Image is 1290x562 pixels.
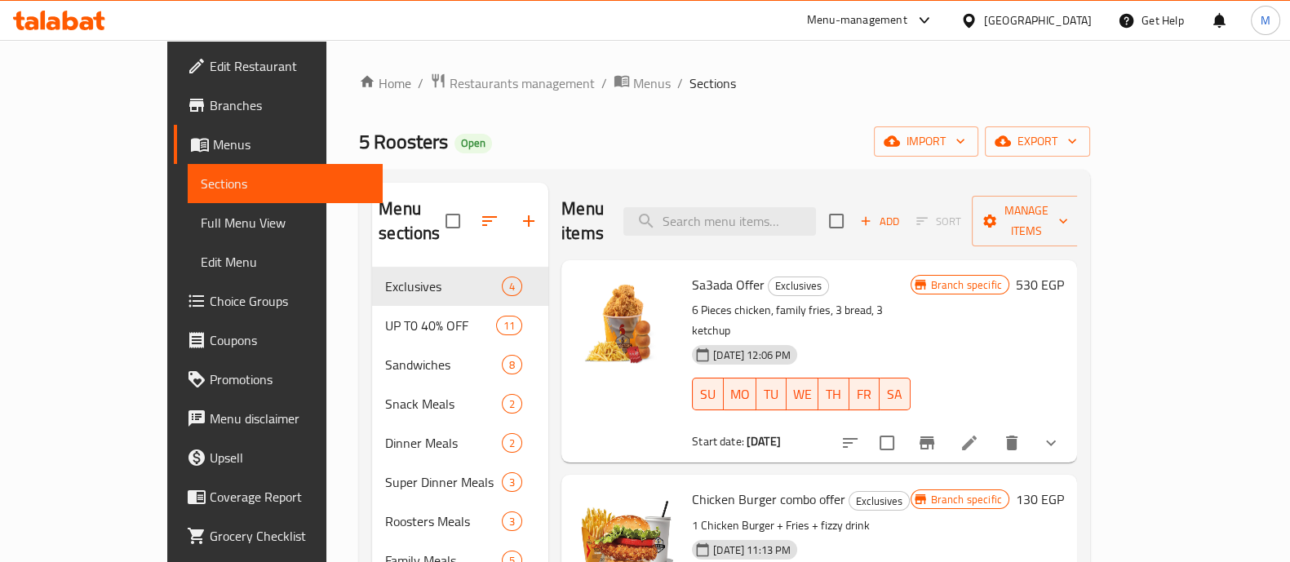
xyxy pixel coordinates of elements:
div: Sandwiches8 [372,345,548,384]
a: Coupons [174,321,383,360]
button: show more [1031,423,1071,462]
a: Branches [174,86,383,125]
span: Manage items [985,201,1068,241]
a: Full Menu View [188,203,383,242]
li: / [418,73,423,93]
span: Branches [210,95,370,115]
button: Branch-specific-item [907,423,946,462]
span: 5 Roosters [359,123,448,160]
a: Menus [614,73,671,94]
span: Select section [819,204,853,238]
div: Menu-management [807,11,907,30]
span: 2 [503,436,521,451]
span: MO [730,383,750,406]
span: Open [454,136,492,150]
a: Edit Restaurant [174,46,383,86]
span: Sa3ada Offer [692,272,765,297]
a: Coverage Report [174,477,383,516]
div: Dinner Meals2 [372,423,548,462]
a: Upsell [174,438,383,477]
span: 11 [497,318,521,334]
span: M [1261,11,1270,29]
div: Exclusives4 [372,267,548,306]
button: Manage items [972,196,1081,246]
span: Coupons [210,330,370,350]
span: Upsell [210,448,370,467]
button: Add [853,209,906,234]
span: Exclusives [769,277,828,295]
span: 3 [503,514,521,529]
a: Home [359,73,411,93]
h6: 530 EGP [1016,273,1064,296]
h6: 130 EGP [1016,488,1064,511]
span: Coverage Report [210,487,370,507]
span: Chicken Burger combo offer [692,487,845,511]
span: Dinner Meals [385,433,502,453]
span: Sort sections [470,201,509,241]
button: SA [880,378,911,410]
div: Super Dinner Meals3 [372,462,548,502]
button: TH [818,378,849,410]
b: [DATE] [747,431,781,452]
span: Select all sections [436,204,470,238]
a: Edit menu item [960,433,979,453]
span: export [998,131,1077,152]
a: Promotions [174,360,383,399]
div: UP T0 40% OFF11 [372,306,548,345]
div: items [502,394,522,414]
a: Menus [174,125,383,164]
span: Sandwiches [385,355,502,374]
button: SU [692,378,723,410]
span: UP T0 40% OFF [385,316,496,335]
span: 2 [503,396,521,412]
span: 8 [503,357,521,373]
p: 1 Chicken Burger + Fries + fizzy drink [692,516,911,536]
button: sort-choices [831,423,870,462]
span: TH [825,383,843,406]
div: items [502,433,522,453]
button: FR [849,378,880,410]
span: Sections [689,73,736,93]
svg: Show Choices [1041,433,1061,453]
input: search [623,207,816,236]
div: items [502,472,522,492]
a: Restaurants management [430,73,595,94]
span: Start date: [692,431,744,452]
span: Menus [633,73,671,93]
nav: breadcrumb [359,73,1090,94]
button: Add section [509,201,548,241]
span: FR [856,383,874,406]
span: Snack Meals [385,394,502,414]
span: 3 [503,475,521,490]
p: 6 Pieces chicken, family fries, 3 bread, 3 ketchup [692,300,911,341]
span: SU [699,383,716,406]
span: Add [858,212,902,231]
span: 4 [503,279,521,294]
span: SA [886,383,904,406]
span: Choice Groups [210,291,370,311]
div: Super Dinner Meals [385,472,502,492]
h2: Menu sections [379,197,446,246]
a: Menu disclaimer [174,399,383,438]
span: import [887,131,965,152]
span: Edit Restaurant [210,56,370,76]
button: TU [756,378,787,410]
a: Choice Groups [174,281,383,321]
span: Exclusives [385,277,502,296]
button: WE [787,378,818,410]
span: Add item [853,209,906,234]
div: Exclusives [849,491,910,511]
div: items [496,316,522,335]
div: Open [454,134,492,153]
span: [DATE] 12:06 PM [707,347,797,363]
li: / [601,73,607,93]
span: WE [793,383,812,406]
span: Menus [213,135,370,154]
button: delete [992,423,1031,462]
div: Exclusives [768,277,829,296]
span: Branch specific [924,277,1009,293]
